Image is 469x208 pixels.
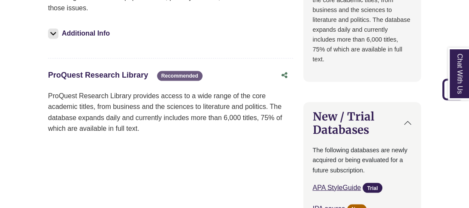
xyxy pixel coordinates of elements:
a: APA StyleGuide [312,184,361,191]
button: New / Trial Databases [304,103,421,143]
a: Back to Top [439,84,467,95]
p: ProQuest Research Library provides access to a wide range of the core academic titles, from busin... [48,90,293,134]
a: ProQuest Research Library [48,71,148,79]
span: Recommended [157,71,203,81]
button: Additional Info [48,27,112,39]
p: The following databases are newly acquired or being evaluated for a future subscription. [312,145,412,175]
button: Share this database [276,67,293,84]
span: Trial [363,183,382,193]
